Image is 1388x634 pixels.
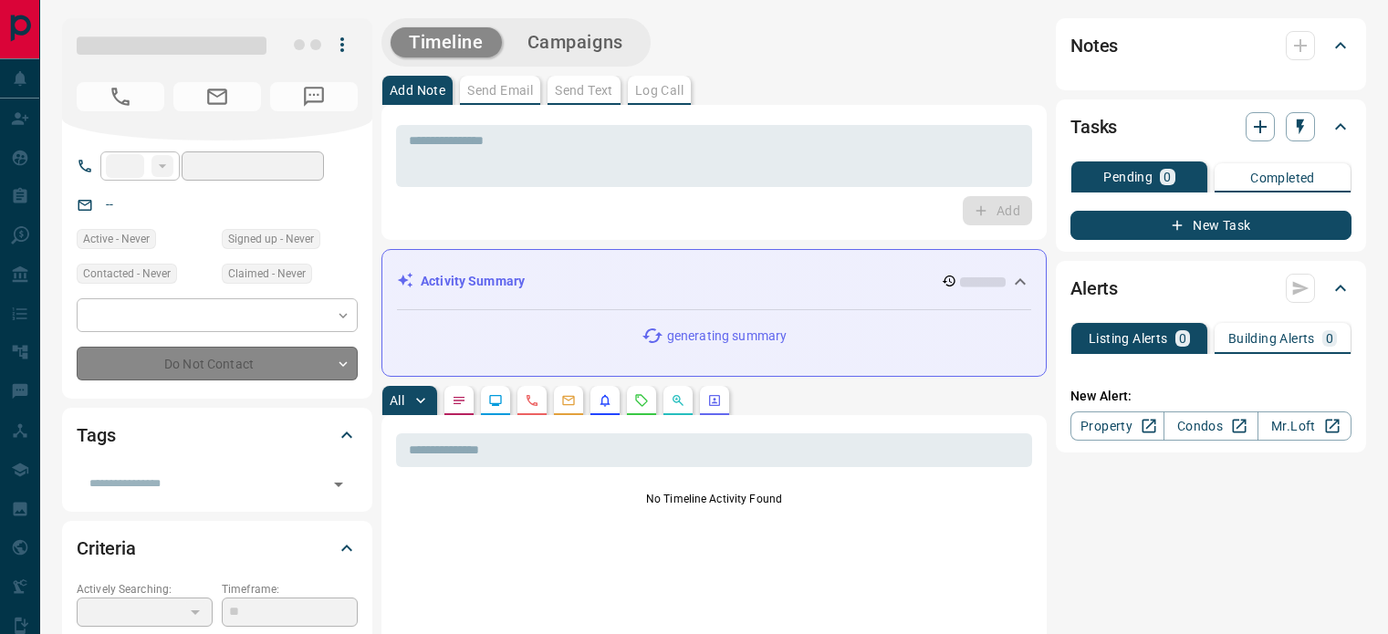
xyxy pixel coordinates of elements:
a: -- [106,197,113,212]
div: Tags [77,413,358,457]
p: All [390,394,404,407]
p: Actively Searching: [77,581,213,598]
p: Activity Summary [421,272,525,291]
p: Pending [1103,171,1153,183]
svg: Notes [452,393,466,408]
span: Signed up - Never [228,230,314,248]
button: New Task [1070,211,1351,240]
span: No Number [270,82,358,111]
div: Notes [1070,24,1351,68]
span: Active - Never [83,230,150,248]
p: generating summary [667,327,787,346]
svg: Calls [525,393,539,408]
svg: Agent Actions [707,393,722,408]
h2: Criteria [77,534,136,563]
p: Completed [1250,171,1315,184]
p: 0 [1179,332,1186,345]
p: New Alert: [1070,387,1351,406]
svg: Emails [561,393,576,408]
button: Campaigns [509,27,642,57]
p: Add Note [390,84,445,97]
p: Building Alerts [1228,332,1315,345]
h2: Alerts [1070,274,1118,303]
h2: Tasks [1070,112,1117,141]
button: Timeline [391,27,502,57]
span: Contacted - Never [83,265,171,283]
p: No Timeline Activity Found [396,491,1032,507]
a: Mr.Loft [1258,411,1351,441]
a: Property [1070,411,1164,441]
svg: Lead Browsing Activity [488,393,503,408]
a: Condos [1164,411,1258,441]
h2: Tags [77,421,115,450]
span: No Number [77,82,164,111]
span: No Email [173,82,261,111]
div: Tasks [1070,105,1351,149]
span: Claimed - Never [228,265,306,283]
svg: Requests [634,393,649,408]
div: Criteria [77,526,358,570]
svg: Listing Alerts [598,393,612,408]
p: Listing Alerts [1089,332,1168,345]
button: Open [326,472,351,497]
h2: Notes [1070,31,1118,60]
svg: Opportunities [671,393,685,408]
p: 0 [1164,171,1171,183]
div: Alerts [1070,266,1351,310]
div: Activity Summary [397,265,1031,298]
p: Timeframe: [222,581,358,598]
p: 0 [1326,332,1333,345]
div: Do Not Contact [77,347,358,380]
